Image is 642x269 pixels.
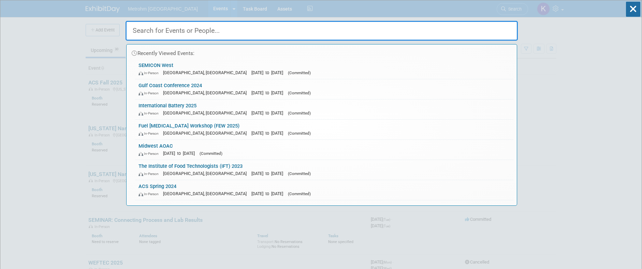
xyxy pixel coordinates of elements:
a: Fuel [MEDICAL_DATA] Workshop (FEW 2025) In-Person [GEOGRAPHIC_DATA], [GEOGRAPHIC_DATA] [DATE] to ... [135,120,513,139]
span: (Committed) [288,191,311,196]
span: In-Person [138,131,162,136]
span: [DATE] to [DATE] [251,191,287,196]
input: Search for Events or People... [126,21,518,41]
span: In-Person [138,71,162,75]
span: [DATE] to [DATE] [251,131,287,136]
span: [GEOGRAPHIC_DATA], [GEOGRAPHIC_DATA] [163,191,250,196]
span: (Committed) [288,171,311,176]
span: (Committed) [288,111,311,116]
a: The Institute of Food Technologists (IFT) 2023 In-Person [GEOGRAPHIC_DATA], [GEOGRAPHIC_DATA] [DA... [135,160,513,180]
span: [DATE] to [DATE] [251,70,287,75]
span: (Committed) [288,91,311,95]
a: International Battery 2025 In-Person [GEOGRAPHIC_DATA], [GEOGRAPHIC_DATA] [DATE] to [DATE] (Commi... [135,99,513,119]
span: (Committed) [288,70,311,75]
span: In-Person [138,151,162,156]
span: [DATE] to [DATE] [251,110,287,116]
a: Midwest AOAC In-Person [DATE] to [DATE] (Committed) [135,140,513,160]
span: [GEOGRAPHIC_DATA], [GEOGRAPHIC_DATA] [163,110,250,116]
span: In-Person [138,192,162,196]
a: SEMICON West In-Person [GEOGRAPHIC_DATA], [GEOGRAPHIC_DATA] [DATE] to [DATE] (Committed) [135,59,513,79]
span: [DATE] to [DATE] [163,151,198,156]
a: ACS Spring 2024 In-Person [GEOGRAPHIC_DATA], [GEOGRAPHIC_DATA] [DATE] to [DATE] (Committed) [135,180,513,200]
span: In-Person [138,111,162,116]
span: [GEOGRAPHIC_DATA], [GEOGRAPHIC_DATA] [163,70,250,75]
span: (Committed) [288,131,311,136]
span: In-Person [138,172,162,176]
span: In-Person [138,91,162,95]
span: [DATE] to [DATE] [251,171,287,176]
a: Gulf Coast Conference 2024 In-Person [GEOGRAPHIC_DATA], [GEOGRAPHIC_DATA] [DATE] to [DATE] (Commi... [135,79,513,99]
span: [GEOGRAPHIC_DATA], [GEOGRAPHIC_DATA] [163,131,250,136]
span: (Committed) [200,151,222,156]
span: [DATE] to [DATE] [251,90,287,95]
div: Recently Viewed Events: [130,44,513,59]
span: [GEOGRAPHIC_DATA], [GEOGRAPHIC_DATA] [163,171,250,176]
span: [GEOGRAPHIC_DATA], [GEOGRAPHIC_DATA] [163,90,250,95]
